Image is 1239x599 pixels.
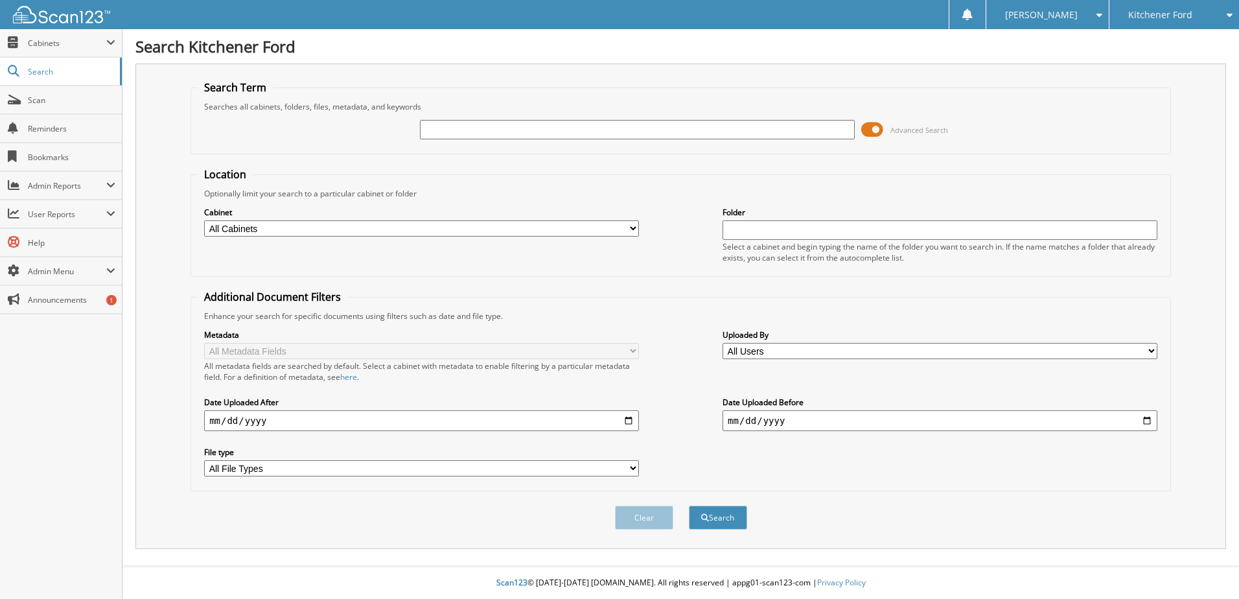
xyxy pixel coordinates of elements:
iframe: Chat Widget [1174,537,1239,599]
span: Search [28,66,113,77]
label: Uploaded By [723,329,1157,340]
div: Optionally limit your search to a particular cabinet or folder [198,188,1164,199]
span: Kitchener Ford [1128,11,1192,19]
legend: Search Term [198,80,273,95]
a: Privacy Policy [817,577,866,588]
span: Scan123 [496,577,527,588]
div: © [DATE]-[DATE] [DOMAIN_NAME]. All rights reserved | appg01-scan123-com | [122,567,1239,599]
label: File type [204,447,639,458]
span: User Reports [28,209,106,220]
h1: Search Kitchener Ford [135,36,1226,57]
label: Metadata [204,329,639,340]
div: Searches all cabinets, folders, files, metadata, and keywords [198,101,1164,112]
span: Scan [28,95,115,106]
a: here [340,371,357,382]
span: [PERSON_NAME] [1005,11,1078,19]
label: Date Uploaded Before [723,397,1157,408]
button: Search [689,506,747,530]
span: Help [28,237,115,248]
img: scan123-logo-white.svg [13,6,110,23]
input: start [204,410,639,431]
div: 1 [106,295,117,305]
span: Advanced Search [890,125,948,135]
span: Cabinets [28,38,106,49]
legend: Additional Document Filters [198,290,347,304]
div: Select a cabinet and begin typing the name of the folder you want to search in. If the name match... [723,241,1157,263]
span: Announcements [28,294,115,305]
span: Admin Reports [28,180,106,191]
span: Admin Menu [28,266,106,277]
input: end [723,410,1157,431]
label: Cabinet [204,207,639,218]
button: Clear [615,506,673,530]
span: Reminders [28,123,115,134]
div: Enhance your search for specific documents using filters such as date and file type. [198,311,1164,322]
div: All metadata fields are searched by default. Select a cabinet with metadata to enable filtering b... [204,360,639,382]
label: Folder [723,207,1157,218]
legend: Location [198,167,253,182]
label: Date Uploaded After [204,397,639,408]
span: Bookmarks [28,152,115,163]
